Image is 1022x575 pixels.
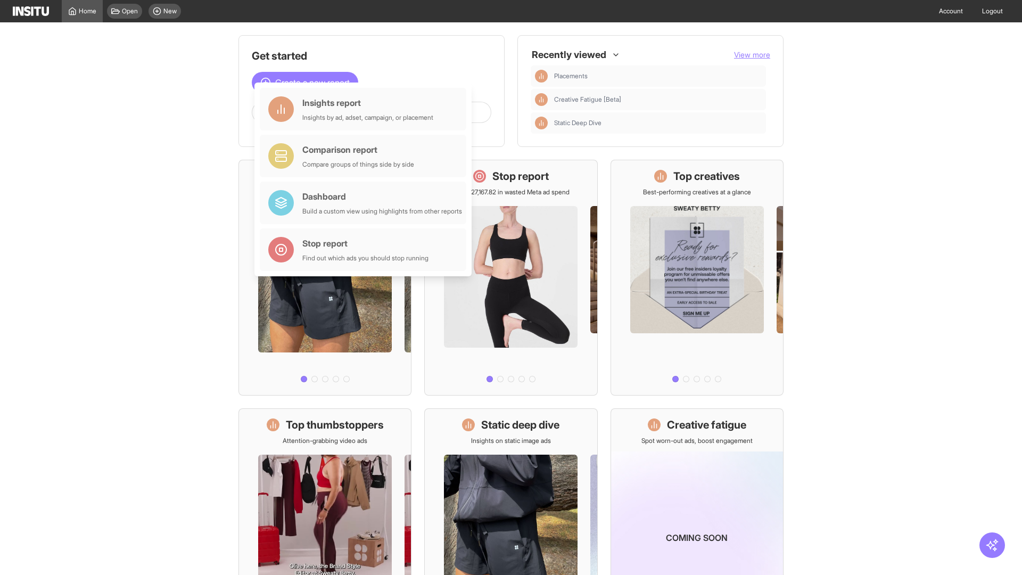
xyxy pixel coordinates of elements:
div: Build a custom view using highlights from other reports [302,207,462,216]
div: Stop report [302,237,428,250]
div: Insights [535,70,548,83]
div: Insights [535,117,548,129]
span: Create a new report [275,76,350,89]
a: Stop reportSave £27,167.82 in wasted Meta ad spend [424,160,597,396]
h1: Top thumbstoppers [286,417,384,432]
h1: Static deep dive [481,417,559,432]
a: What's live nowSee all active ads instantly [238,160,411,396]
h1: Stop report [492,169,549,184]
span: New [163,7,177,15]
a: Top creativesBest-performing creatives at a glance [611,160,784,396]
div: Dashboard [302,190,462,203]
span: Home [79,7,96,15]
span: Open [122,7,138,15]
h1: Get started [252,48,491,63]
span: Creative Fatigue [Beta] [554,95,621,104]
div: Comparison report [302,143,414,156]
h1: Top creatives [673,169,740,184]
span: Creative Fatigue [Beta] [554,95,762,104]
span: Placements [554,72,762,80]
div: Find out which ads you should stop running [302,254,428,262]
button: Create a new report [252,72,358,93]
p: Best-performing creatives at a glance [643,188,751,196]
span: View more [734,50,770,59]
span: Placements [554,72,588,80]
p: Attention-grabbing video ads [283,437,367,445]
span: Static Deep Dive [554,119,762,127]
button: View more [734,50,770,60]
span: Static Deep Dive [554,119,601,127]
img: Logo [13,6,49,16]
div: Compare groups of things side by side [302,160,414,169]
div: Insights report [302,96,433,109]
p: Save £27,167.82 in wasted Meta ad spend [452,188,570,196]
div: Insights [535,93,548,106]
div: Insights by ad, adset, campaign, or placement [302,113,433,122]
p: Insights on static image ads [471,437,551,445]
